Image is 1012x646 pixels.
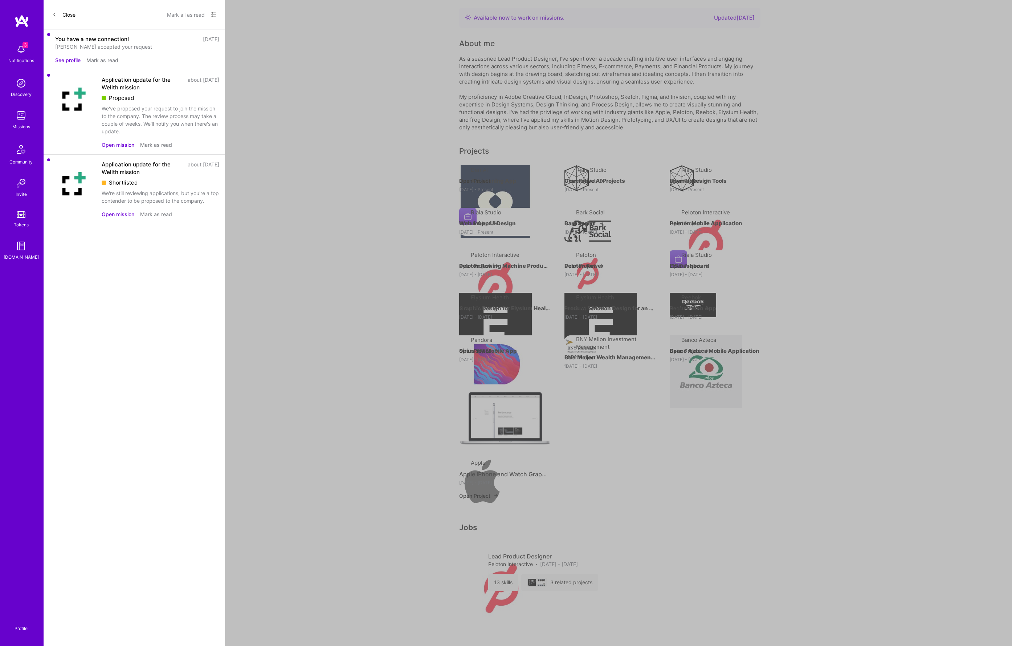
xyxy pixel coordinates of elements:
[140,141,172,149] button: Mark as read
[188,76,219,91] div: about [DATE]
[52,9,76,20] button: Close
[102,76,183,91] div: Application update for the Wellth mission
[102,105,219,135] div: We've proposed your request to join the mission to the company. The review process may take a cou...
[15,625,28,631] div: Profile
[203,35,219,43] div: [DATE]
[167,9,205,20] button: Mark all as read
[8,57,34,64] div: Notifications
[14,108,28,123] img: teamwork
[12,617,30,631] a: Profile
[55,56,81,64] button: See profile
[14,221,29,229] div: Tokens
[102,189,219,205] div: We're still reviewing applications, but you're a top contender to be proposed to the company.
[9,158,33,166] div: Community
[17,211,25,218] img: tokens
[16,190,27,198] div: Invite
[12,123,30,130] div: Missions
[49,76,96,122] img: Company Logo
[23,42,28,48] span: 3
[140,210,172,218] button: Mark as read
[15,15,29,28] img: logo
[11,90,32,98] div: Discovery
[49,161,96,207] img: Company Logo
[86,56,118,64] button: Mark as read
[102,94,219,102] div: Proposed
[14,42,28,57] img: bell
[55,35,129,43] div: You have a new connection!
[12,141,30,158] img: Community
[4,253,39,261] div: [DOMAIN_NAME]
[102,141,134,149] button: Open mission
[14,76,28,90] img: discovery
[102,210,134,218] button: Open mission
[14,239,28,253] img: guide book
[102,161,183,176] div: Application update for the Wellth mission
[55,43,219,51] div: [PERSON_NAME] accepted your request
[14,176,28,190] img: Invite
[102,179,219,186] div: Shortlisted
[188,161,219,176] div: about [DATE]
